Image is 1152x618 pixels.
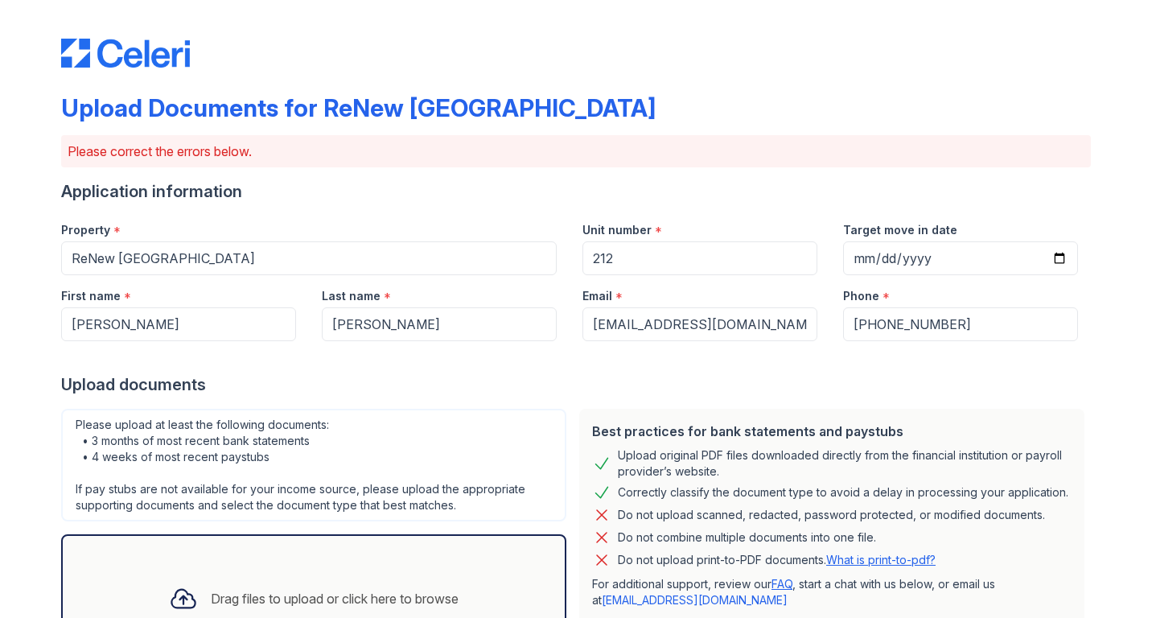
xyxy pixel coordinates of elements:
div: Drag files to upload or click here to browse [211,589,459,608]
div: Please upload at least the following documents: • 3 months of most recent bank statements • 4 wee... [61,409,566,521]
div: Best practices for bank statements and paystubs [592,422,1072,441]
label: Property [61,222,110,238]
label: Phone [843,288,879,304]
a: [EMAIL_ADDRESS][DOMAIN_NAME] [602,593,788,607]
img: CE_Logo_Blue-a8612792a0a2168367f1c8372b55b34899dd931a85d93a1a3d3e32e68fde9ad4.png [61,39,190,68]
div: Correctly classify the document type to avoid a delay in processing your application. [618,483,1068,502]
div: Upload documents [61,373,1091,396]
a: FAQ [771,577,792,591]
div: Do not upload scanned, redacted, password protected, or modified documents. [618,505,1045,525]
label: First name [61,288,121,304]
div: Do not combine multiple documents into one file. [618,528,876,547]
div: Upload Documents for ReNew [GEOGRAPHIC_DATA] [61,93,656,122]
label: Last name [322,288,381,304]
p: Please correct the errors below. [68,142,1084,161]
div: Application information [61,180,1091,203]
label: Unit number [582,222,652,238]
label: Target move in date [843,222,957,238]
label: Email [582,288,612,304]
p: For additional support, review our , start a chat with us below, or email us at [592,576,1072,608]
a: What is print-to-pdf? [826,553,936,566]
div: Upload original PDF files downloaded directly from the financial institution or payroll provider’... [618,447,1072,480]
p: Do not upload print-to-PDF documents. [618,552,936,568]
